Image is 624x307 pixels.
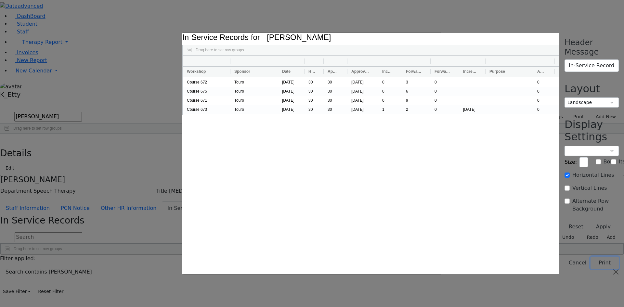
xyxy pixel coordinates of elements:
[402,96,431,105] div: 9
[378,105,402,114] div: 1
[402,105,431,114] div: 2
[183,96,230,105] div: Course 671
[351,69,369,74] span: Approval Date
[230,96,278,105] div: Touro
[183,87,230,96] div: Course 675
[324,78,347,87] div: 30
[183,78,559,87] div: Press SPACE to select this row.
[187,69,206,74] span: Workshop
[328,69,338,74] span: Approved Hours
[533,78,555,87] div: 0
[431,105,459,114] div: 0
[347,87,378,96] div: [DATE]
[183,87,559,96] div: Press SPACE to select this row.
[489,69,505,74] span: Purpose
[378,87,402,96] div: 0
[591,257,619,269] button: Print
[305,87,324,96] div: 30
[183,96,559,105] div: Press SPACE to select this row.
[565,221,588,233] button: Reset
[459,105,486,114] div: [DATE]
[463,69,476,74] span: Increment Due Date
[533,87,555,96] div: 0
[324,96,347,105] div: 30
[282,69,291,74] span: Date
[183,105,230,114] div: Course 673
[230,78,278,87] div: Touro
[572,171,614,179] label: Horizontal Lines
[402,78,431,87] div: 3
[588,221,619,233] button: Apply
[402,87,431,96] div: 6
[182,33,559,42] h4: In-Service Records for - [PERSON_NAME]
[572,197,619,213] label: Alternate Row Background
[305,78,324,87] div: 30
[324,105,347,114] div: 30
[278,78,305,87] div: [DATE]
[305,105,324,114] div: 30
[378,78,402,87] div: 0
[572,184,607,192] label: Vertical Lines
[565,118,619,143] h2: Display Settings
[196,48,244,52] span: Drag here to set row groups
[533,96,555,105] div: 0
[565,83,619,95] h2: Layout
[347,96,378,105] div: [DATE]
[278,87,305,96] div: [DATE]
[431,96,459,105] div: 0
[431,87,459,96] div: 0
[382,69,393,74] span: Increment
[565,257,591,269] button: Close
[406,69,422,74] span: Forwardings Credits
[230,105,278,114] div: Touro
[431,78,459,87] div: 0
[183,78,230,87] div: Course 672
[230,87,278,96] div: Touro
[435,69,450,74] span: Forwardings Hours
[533,105,555,114] div: 0
[565,38,619,57] h4: Header Message
[305,96,324,105] div: 30
[183,105,559,114] div: Press SPACE to select this row.
[324,87,347,96] div: 30
[347,105,378,114] div: [DATE]
[604,158,615,166] label: Bold
[347,78,378,87] div: [DATE]
[565,158,577,166] label: Size:
[278,96,305,105] div: [DATE]
[234,69,250,74] span: Sponsor
[278,105,305,114] div: [DATE]
[378,96,402,105] div: 0
[537,69,546,74] span: Amount
[308,69,315,74] span: Hours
